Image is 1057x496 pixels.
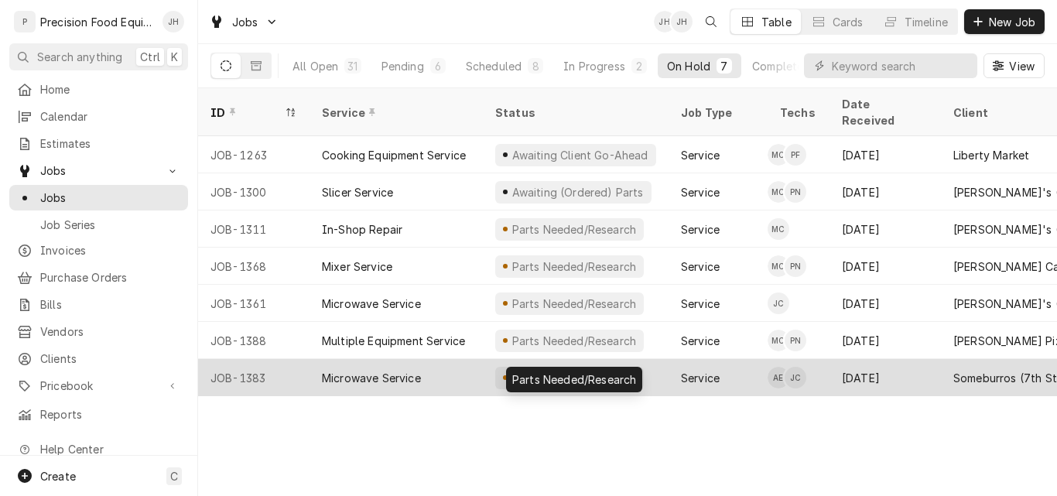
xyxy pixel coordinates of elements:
div: Pete Nielson's Avatar [785,181,806,203]
div: PN [785,330,806,351]
div: JH [654,11,676,32]
span: Create [40,470,76,483]
span: Purchase Orders [40,269,180,286]
div: Table [761,14,792,30]
div: [DATE] [830,322,941,359]
div: Service [681,370,720,386]
a: Go to Jobs [203,9,285,35]
div: Service [681,333,720,349]
div: JH [162,11,184,32]
button: Search anythingCtrlK [9,43,188,70]
span: View [1006,58,1038,74]
div: Mike Caster's Avatar [768,255,789,277]
span: Jobs [40,190,180,206]
div: Cooking Equipment Service [322,147,466,163]
div: JOB-1311 [198,210,310,248]
div: Awaiting (Ordered) Parts [510,184,645,200]
input: Keyword search [832,53,970,78]
div: Mike Caster's Avatar [768,218,789,240]
span: Bills [40,296,180,313]
button: New Job [964,9,1045,34]
span: K [171,49,178,65]
div: 6 [433,58,443,74]
div: Completed [752,58,810,74]
div: On Hold [667,58,710,74]
div: Liberty Market [953,147,1029,163]
div: 2 [635,58,644,74]
div: [DATE] [830,136,941,173]
div: Date Received [842,96,925,128]
span: Ctrl [140,49,160,65]
div: Anthony Ellinger's Avatar [768,367,789,388]
a: Bills [9,292,188,317]
a: Calendar [9,104,188,129]
span: Invoices [40,242,180,258]
div: P [14,11,36,32]
div: JOB-1388 [198,322,310,359]
span: Clients [40,351,180,367]
div: Techs [780,104,817,121]
span: Vendors [40,323,180,340]
div: [DATE] [830,248,941,285]
div: JOB-1368 [198,248,310,285]
div: 31 [347,58,357,74]
div: Jason Hertel's Avatar [162,11,184,32]
div: Jason Hertel's Avatar [671,11,693,32]
span: Reports [40,406,180,422]
div: Parts Needed/Research [510,296,638,312]
span: Jobs [232,14,258,30]
div: Parts Needed/Research [506,367,642,392]
div: Precision Food Equipment LLC [40,14,154,30]
a: Jobs [9,185,188,210]
span: C [170,468,178,484]
div: Scheduled [466,58,522,74]
div: Phil Fry's Avatar [785,144,806,166]
a: Job Series [9,212,188,238]
a: Clients [9,346,188,371]
div: Mike Caster's Avatar [768,144,789,166]
span: Help Center [40,441,179,457]
div: [DATE] [830,210,941,248]
div: MC [768,330,789,351]
div: JH [671,11,693,32]
a: Reports [9,402,188,427]
div: Service [681,184,720,200]
div: Parts Needed/Research [510,333,638,349]
div: Service [681,296,720,312]
div: Cards [833,14,864,30]
span: Estimates [40,135,180,152]
span: Home [40,81,180,97]
div: Jason Hertel's Avatar [654,11,676,32]
div: Mike Caster's Avatar [768,330,789,351]
div: Job Type [681,104,755,121]
div: Awaiting Client Go-Ahead [510,147,649,163]
div: Mixer Service [322,258,392,275]
a: Estimates [9,131,188,156]
div: Parts Needed/Research [510,258,638,275]
div: Service [681,258,720,275]
div: Multiple Equipment Service [322,333,465,349]
div: MC [768,255,789,277]
span: Pricebook [40,378,157,394]
span: Search anything [37,49,122,65]
span: Calendar [40,108,180,125]
div: In Progress [563,58,625,74]
div: Pete Nielson's Avatar [785,330,806,351]
div: Service [322,104,467,121]
div: AE [768,367,789,388]
div: Pete Nielson's Avatar [785,255,806,277]
div: JC [768,292,789,314]
div: MC [768,181,789,203]
button: Open search [699,9,723,34]
div: PF [785,144,806,166]
div: Service [681,147,720,163]
div: Parts Needed/Research [510,221,638,238]
div: Pending [381,58,424,74]
div: In-Shop Repair [322,221,402,238]
span: Job Series [40,217,180,233]
div: Mike Caster's Avatar [768,181,789,203]
div: JOB-1361 [198,285,310,322]
div: Service [681,221,720,238]
div: 7 [720,58,729,74]
div: PN [785,255,806,277]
